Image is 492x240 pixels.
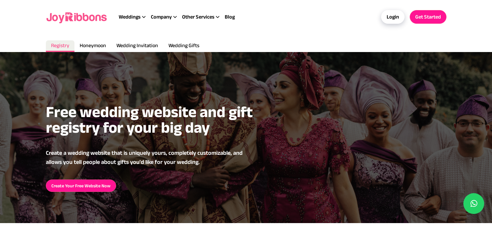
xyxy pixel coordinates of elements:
[163,40,205,52] a: Wedding Gifts
[168,43,199,48] span: Wedding Gifts
[111,40,163,52] a: Wedding Invitation
[116,43,158,48] span: Wedding Invitation
[74,40,111,52] a: Honeymoon
[225,13,235,21] a: Blog
[182,13,225,21] div: Other Services
[46,148,254,167] p: Create a wedding website that is uniquely yours, completely customizable, and allows you tell peo...
[151,13,182,21] div: Company
[51,43,69,48] span: Registry
[80,43,106,48] span: Honeymoon
[46,7,108,27] img: joyribbons logo
[46,180,116,192] a: Create Your Free Website Now
[46,40,74,52] a: Registry
[381,10,405,24] a: Login
[410,10,446,24] a: Get Started
[46,104,280,135] h2: Free wedding website and gift registry for your big day
[119,13,151,21] div: Weddings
